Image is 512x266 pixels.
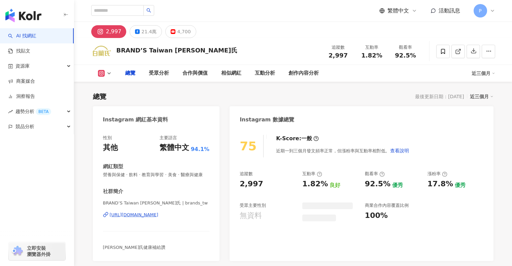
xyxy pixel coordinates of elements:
div: K-Score : [276,135,319,142]
span: [PERSON_NAME]氏健康補給讚 [103,245,166,250]
a: 商案媒合 [8,78,35,85]
div: 總覽 [125,69,135,77]
div: 1.82% [302,179,328,189]
div: BRAND’S Taiwan [PERSON_NAME]氏 [116,46,237,54]
img: KOL Avatar [91,41,111,62]
div: 75 [240,139,257,153]
div: BETA [36,108,51,115]
div: 觀看率 [393,44,418,51]
div: Instagram 網紅基本資料 [103,116,168,123]
div: 2,997 [240,179,263,189]
div: 追蹤數 [326,44,351,51]
div: 漲粉率 [428,171,447,177]
div: 合作與價值 [182,69,208,77]
span: 立即安裝 瀏覽器外掛 [27,245,50,257]
div: 近三個月 [470,92,493,101]
span: 2,997 [329,52,348,59]
img: chrome extension [11,246,24,257]
div: 最後更新日期：[DATE] [415,94,464,99]
div: 相似網紅 [221,69,241,77]
button: 21.4萬 [130,25,162,38]
div: 近三個月 [472,68,495,79]
div: 繁體中文 [160,143,189,153]
div: 互動率 [359,44,385,51]
a: 找貼文 [8,48,30,54]
div: 其他 [103,143,118,153]
div: 追蹤數 [240,171,253,177]
div: 受眾分析 [149,69,169,77]
div: 4,700 [177,27,191,36]
button: 4,700 [165,25,196,38]
span: BRAND’S Taiwan [PERSON_NAME]氏 | brands_tw [103,200,210,206]
div: 100% [365,211,388,221]
span: 查看說明 [390,148,409,153]
div: 良好 [330,182,340,189]
div: 優秀 [392,182,403,189]
div: 受眾主要性別 [240,202,266,208]
span: 營養與保健 · 飲料 · 教育與學習 · 美食 · 醫療與健康 [103,172,210,178]
div: 網紅類型 [103,163,123,170]
div: [URL][DOMAIN_NAME] [110,212,159,218]
div: 總覽 [93,92,106,101]
span: 92.5% [395,52,416,59]
span: search [146,8,151,13]
button: 查看說明 [390,144,409,157]
div: 商業合作內容覆蓋比例 [365,202,409,208]
div: Instagram 數據總覽 [240,116,294,123]
span: rise [8,109,13,114]
div: 近期一到三個月發文頻率正常，但漲粉率與互動率相對低。 [276,144,409,157]
div: 主要語言 [160,135,177,141]
span: 1.82% [361,52,382,59]
span: P [479,7,481,14]
a: 洞察報告 [8,93,35,100]
span: 活動訊息 [439,7,460,14]
a: searchAI 找網紅 [8,33,36,39]
div: 無資料 [240,211,262,221]
span: 94.1% [191,146,210,153]
span: 趨勢分析 [15,104,51,119]
div: 互動分析 [255,69,275,77]
div: 21.4萬 [141,27,157,36]
span: 資源庫 [15,59,30,74]
div: 92.5% [365,179,390,189]
span: 競品分析 [15,119,34,134]
div: 一般 [301,135,312,142]
div: 優秀 [455,182,466,189]
div: 互動率 [302,171,322,177]
img: logo [5,9,41,22]
a: chrome extension立即安裝 瀏覽器外掛 [9,242,65,260]
div: 2,997 [106,27,122,36]
div: 性別 [103,135,112,141]
span: 繁體中文 [387,7,409,14]
button: 2,997 [91,25,127,38]
a: [URL][DOMAIN_NAME] [103,212,210,218]
div: 觀看率 [365,171,385,177]
div: 17.8% [428,179,453,189]
div: 創作內容分析 [288,69,319,77]
div: 社群簡介 [103,188,123,195]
